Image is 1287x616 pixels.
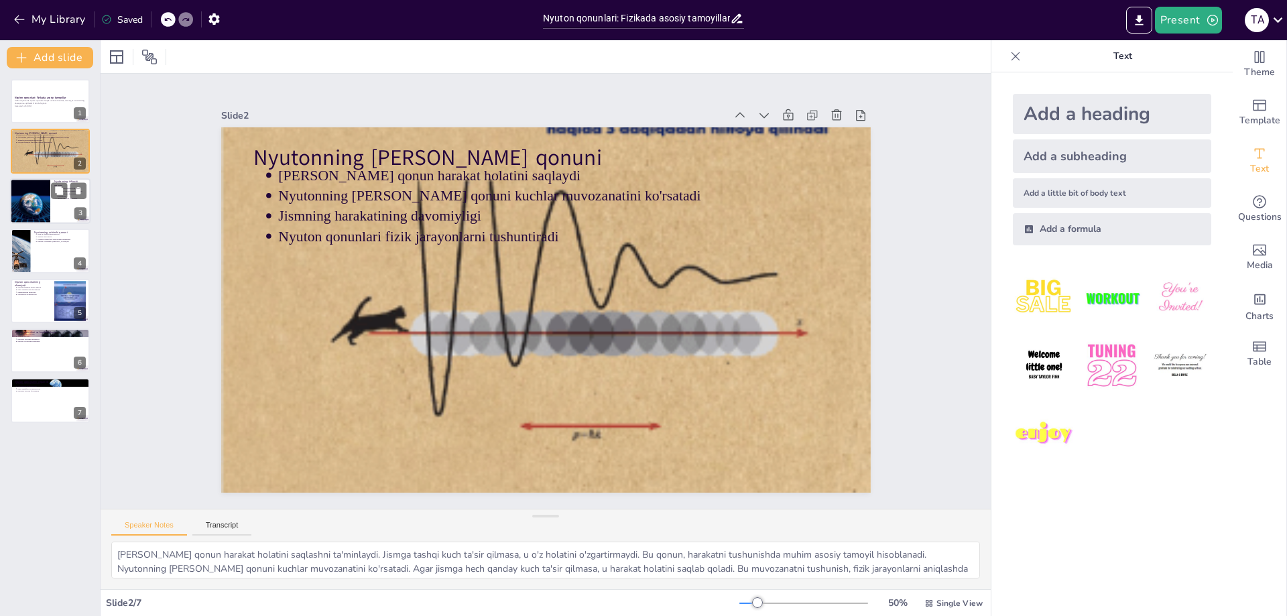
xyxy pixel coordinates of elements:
[537,63,729,602] p: Nyutonning [PERSON_NAME] qonuni kuchlar muvozanatini ko'rsatadi
[38,233,86,236] p: Teng va qarama-qarshi kuchlar
[141,49,158,65] span: Position
[1013,403,1075,465] img: 7.jpeg
[74,257,86,269] div: 4
[1245,7,1269,34] button: T A
[10,9,91,30] button: My Library
[51,182,67,198] button: Duplicate Slide
[38,236,86,239] p: Harakat muvozanati
[17,286,50,288] p: Nyuton qonunlari asosiy tamoyil
[1013,178,1211,208] div: Add a little bit of body text
[1013,94,1211,134] div: Add a heading
[1149,267,1211,329] img: 3.jpeg
[17,133,86,136] p: [PERSON_NAME] qonun harakat holatini saqlaydi
[1233,185,1286,233] div: Get real-time input from your audience
[1244,65,1275,80] span: Theme
[17,338,86,341] p: Kundalik hayotdagi ahamiyati
[17,293,50,296] p: Nazariyalar va amaliyotlar
[38,241,86,243] p: Kuchlar o'rtasidagi o'[PERSON_NAME]'sir
[7,47,93,68] button: Add slide
[1233,233,1286,282] div: Add images, graphics, shapes or video
[15,96,66,99] strong: Nyuton qonunlari: Fizikada asosiy tamoyillar
[556,69,748,608] p: [PERSON_NAME] qonun harakat holatini saqlaydi
[11,79,90,123] div: 1
[15,330,86,334] p: Nyuton qonunlari va kundalik hayot
[1149,334,1211,397] img: 6.jpeg
[11,129,90,173] div: 2
[1126,7,1152,34] button: Export to PowerPoint
[17,136,86,139] p: Nyutonning [PERSON_NAME] qonuni kuchlar muvozanatini ko'rsatadi
[17,341,86,343] p: Harakat va kuchlarni tushunish
[1233,40,1286,88] div: Change the overall theme
[15,380,86,384] p: Nyuton qonunlarini o'rganish
[1233,137,1286,185] div: Add text boxes
[17,141,86,143] p: Nyuton qonunlari fizik jarayonlarni tushuntiradi
[106,597,739,609] div: Slide 2 / 7
[1250,162,1269,176] span: Text
[74,158,86,170] div: 2
[1247,258,1273,273] span: Media
[58,190,87,192] p: Kuchning o'lchovi massa va tezlik
[74,407,86,419] div: 7
[1013,139,1211,173] div: Add a subheading
[15,280,50,288] p: Nyuton qonunlarining ahamiyati
[1233,282,1286,330] div: Add charts and graphs
[15,131,86,135] p: Nyutonning [PERSON_NAME] qonuni
[74,207,86,219] div: 3
[1013,267,1075,329] img: 1.jpeg
[11,378,90,422] div: 7
[17,333,86,336] p: Avtomobillar va harakat
[58,198,87,200] p: Tezlik o'zgarishi va kuchlar
[1155,7,1222,34] button: Present
[17,291,50,294] p: Muhandislikda ahamiyati
[1245,309,1274,324] span: Charts
[74,357,86,369] div: 6
[15,100,86,105] p: Ushbu taqdimotda Nyuton qonunlari haqida ma'lumot beriladi, ularning fizika sohasidagi ahamiyati ...
[58,187,87,190] p: Tashqi kuch tezlikni o'zgartiradi
[17,383,86,385] p: Harakat va kuchlarni tushunish
[1081,267,1143,329] img: 2.jpeg
[568,50,777,615] p: Nyutonning [PERSON_NAME] qonuni
[34,231,86,235] p: Nyutonning uchinchi qonuni
[106,46,127,68] div: Layout
[1233,330,1286,378] div: Add a table
[111,521,187,536] button: Speaker Notes
[1238,210,1282,225] span: Questions
[1233,88,1286,137] div: Add ready made slides
[17,288,50,291] p: Ilmiy tadqiqotlarda qo'llanilishi
[1247,355,1272,369] span: Table
[10,178,90,224] div: 3
[101,13,143,26] div: Saved
[936,598,983,609] span: Single View
[17,390,86,393] p: Kundalik hayotda qo'llanilishi
[54,180,86,187] p: Nyutonning ikkinchi qonuni
[11,328,90,373] div: 6
[70,182,86,198] button: Delete Slide
[192,521,252,536] button: Transcript
[74,307,86,319] div: 5
[881,597,914,609] div: 50 %
[15,105,86,107] p: Generated with [URL]
[1245,8,1269,32] div: T A
[17,335,86,338] p: Sport va kuchlar
[517,57,709,596] p: Jismning harakatining davomiyligi
[17,139,86,141] p: Jismning harakatining davomiyligi
[17,385,86,388] p: Nazariyalar va amaliyotlar
[11,229,90,273] div: 4
[38,238,86,241] p: Uchinchi qonun fizik jarayonlarni tushuntiradi
[1013,213,1211,245] div: Add a formula
[543,9,730,28] input: Insert title
[74,107,86,119] div: 1
[1026,40,1219,72] p: Text
[1081,334,1143,397] img: 5.jpeg
[1239,113,1280,128] span: Template
[652,35,819,519] div: Slide 2
[111,542,980,578] textarea: [PERSON_NAME] qonun harakat holatini saqlashni ta'minlaydi. Jismga tashqi kuch ta'sir qilmasa, u ...
[11,279,90,323] div: 5
[498,50,690,589] p: Nyuton qonunlari fizik jarayonlarni tushuntiradi
[58,192,87,198] p: Ikkinchi qonun fizik hodisalarni tushuntiradi
[17,388,86,391] p: Ilmiy tadqiqotlar va amaliyotlar
[1013,334,1075,397] img: 4.jpeg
